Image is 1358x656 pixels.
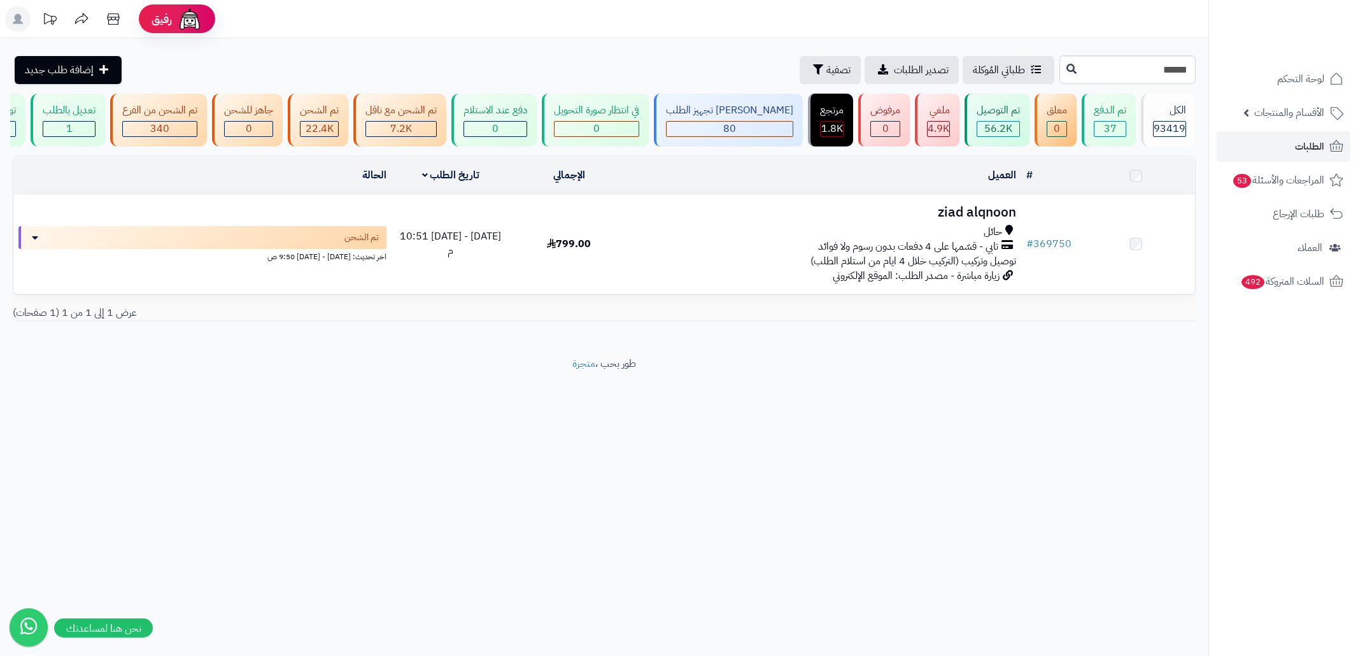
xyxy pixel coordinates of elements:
div: 0 [871,122,900,136]
span: توصيل وتركيب (التركيب خلال 4 ايام من استلام الطلب) [810,253,1016,269]
div: 7223 [366,122,436,136]
div: 56215 [977,122,1019,136]
button: تصفية [800,56,861,84]
span: تابي - قسّمها على 4 دفعات بدون رسوم ولا فوائد [818,239,998,254]
span: # [1026,236,1033,252]
a: العميل [988,168,1016,183]
a: تاريخ الطلب [422,168,480,183]
div: معلق [1047,103,1067,118]
a: تم الشحن 22.4K [285,94,351,146]
a: دفع عند الاستلام 0 [449,94,539,146]
div: 0 [1047,122,1066,136]
span: 53 [1233,174,1251,188]
a: تم التوصيل 56.2K [962,94,1032,146]
span: تم الشحن [344,231,379,244]
span: تصدير الطلبات [894,62,949,78]
span: طلباتي المُوكلة [973,62,1025,78]
div: 1784 [821,122,843,136]
span: المراجعات والأسئلة [1232,171,1324,189]
a: لوحة التحكم [1217,64,1350,94]
a: جاهز للشحن 0 [209,94,285,146]
a: الطلبات [1217,131,1350,162]
div: 0 [464,122,527,136]
div: 340 [123,122,197,136]
div: في انتظار صورة التحويل [554,103,639,118]
div: 80 [667,122,793,136]
a: في انتظار صورة التحويل 0 [539,94,651,146]
span: 0 [593,121,600,136]
div: 0 [225,122,272,136]
span: 4.9K [928,121,949,136]
span: 0 [492,121,499,136]
span: 1 [66,121,73,136]
span: العملاء [1298,239,1322,257]
a: ملغي 4.9K [912,94,962,146]
div: [PERSON_NAME] تجهيز الطلب [666,103,793,118]
span: 1.8K [821,121,843,136]
a: تعديل بالطلب 1 [28,94,108,146]
span: 93419 [1154,121,1185,136]
span: تصفية [826,62,851,78]
span: زيارة مباشرة - مصدر الطلب: الموقع الإلكتروني [833,268,1000,283]
div: 37 [1094,122,1126,136]
a: تم الشحن من الفرع 340 [108,94,209,146]
a: الكل93419 [1138,94,1198,146]
span: 0 [882,121,889,136]
a: معلق 0 [1032,94,1079,146]
a: إضافة طلب جديد [15,56,122,84]
div: اخر تحديث: [DATE] - [DATE] 9:50 ص [18,249,386,262]
div: 1 [43,122,95,136]
a: السلات المتروكة492 [1217,266,1350,297]
span: إضافة طلب جديد [25,62,94,78]
div: تم التوصيل [977,103,1020,118]
div: تم الشحن مع ناقل [365,103,437,118]
a: تم الدفع 37 [1079,94,1138,146]
div: ملغي [927,103,950,118]
span: 56.2K [984,121,1012,136]
h3: ziad alqnoon [633,205,1016,220]
div: مرفوض [870,103,900,118]
a: مرتجع 1.8K [805,94,856,146]
span: السلات المتروكة [1240,273,1324,290]
span: لوحة التحكم [1277,70,1324,88]
span: 799.00 [547,236,591,252]
div: دفع عند الاستلام [463,103,527,118]
div: تعديل بالطلب [43,103,95,118]
span: 7.2K [390,121,412,136]
span: الأقسام والمنتجات [1254,104,1324,122]
a: تصدير الطلبات [865,56,959,84]
a: #369750 [1026,236,1072,252]
span: 340 [150,121,169,136]
a: متجرة [572,356,595,371]
div: الكل [1153,103,1186,118]
span: الطلبات [1295,138,1324,155]
a: طلبات الإرجاع [1217,199,1350,229]
a: طلباتي المُوكلة [963,56,1054,84]
div: 22426 [301,122,338,136]
span: 492 [1241,275,1264,289]
span: 37 [1104,121,1117,136]
span: 22.4K [306,121,334,136]
div: جاهز للشحن [224,103,273,118]
a: مرفوض 0 [856,94,912,146]
span: [DATE] - [DATE] 10:51 م [400,229,501,259]
div: 4939 [928,122,949,136]
div: مرتجع [820,103,844,118]
a: [PERSON_NAME] تجهيز الطلب 80 [651,94,805,146]
a: # [1026,168,1033,183]
a: المراجعات والأسئلة53 [1217,165,1350,196]
a: العملاء [1217,232,1350,263]
a: تحديثات المنصة [34,6,66,35]
span: 80 [723,121,736,136]
span: 0 [246,121,252,136]
span: حائل [984,225,1002,239]
div: 0 [555,122,639,136]
a: الحالة [362,168,386,183]
div: عرض 1 إلى 1 من 1 (1 صفحات) [3,306,604,320]
a: الإجمالي [553,168,585,183]
span: 0 [1054,121,1060,136]
div: تم الشحن [300,103,339,118]
a: تم الشحن مع ناقل 7.2K [351,94,449,146]
div: تم الشحن من الفرع [122,103,197,118]
img: ai-face.png [177,6,202,32]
